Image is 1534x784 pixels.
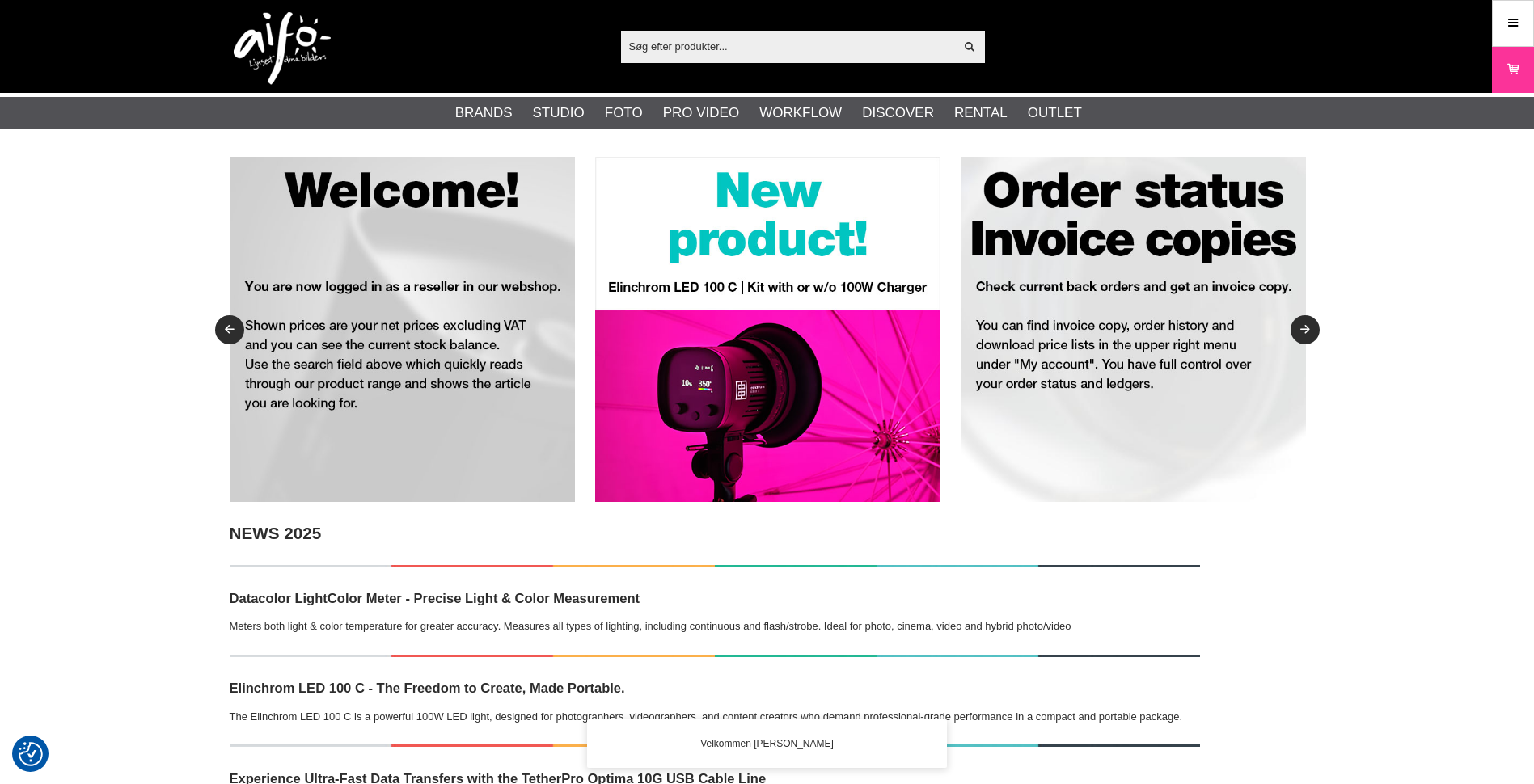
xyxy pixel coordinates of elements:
[230,681,625,696] strong: Elinchrom LED 100 C - The Freedom to Create, Made Portable.
[230,655,1200,657] img: NEWS!
[595,157,940,502] img: Annonce:RET008 banner-resel-new-LED100C.jpg
[605,103,643,124] a: Foto
[234,12,331,85] img: logo.png
[621,34,955,58] input: Søg efter produkter...
[455,103,513,124] a: Brands
[215,315,244,344] button: Previous
[1291,315,1320,344] button: Next
[230,565,1200,567] img: NEWS!
[862,103,934,124] a: Discover
[230,591,640,606] strong: Datacolor LightColor Meter - Precise Light & Color Measurement
[663,103,739,124] a: Pro Video
[230,618,1200,635] p: Meters both light & color temperature for greater accuracy. Measures all types of lighting, inclu...
[700,736,834,751] span: Velkommen [PERSON_NAME]
[1028,103,1082,124] a: Outlet
[19,740,43,769] button: Samtykkepræferencer
[230,709,1200,726] p: The Elinchrom LED 100 C is a powerful 100W LED light, designed for photographers, videographers, ...
[230,157,575,502] img: Annonce:RET001 banner-resel-welcome-bgr.jpg
[759,103,842,124] a: Workflow
[230,522,1200,546] h2: NEWS 2025
[230,744,1200,747] img: NEWS!
[954,103,1008,124] a: Rental
[19,742,43,766] img: Revisit consent button
[533,103,585,124] a: Studio
[961,157,1306,502] img: Annonce:RET003 banner-resel-account-bgr.jpg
